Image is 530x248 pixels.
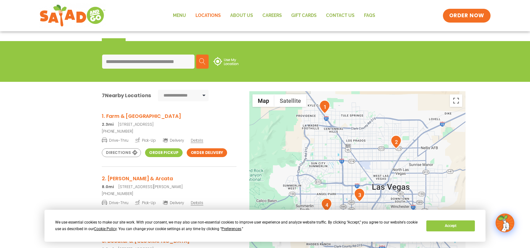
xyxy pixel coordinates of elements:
a: GIFT CARDS [287,8,321,23]
a: Contact Us [321,8,359,23]
a: 2. [PERSON_NAME] & Arcata 8.0mi[STREET_ADDRESS][PERSON_NAME] [102,175,236,190]
span: 7 [102,92,105,99]
span: Preferences [221,227,241,231]
a: [PHONE_NUMBER] [102,129,236,134]
img: search.svg [199,58,205,65]
span: Drive-Thru [102,199,128,206]
a: FAQs [359,8,380,23]
div: Cookie Consent Prompt [44,210,486,242]
span: Cookie Policy [94,227,117,231]
img: new-SAG-logo-768×292 [39,3,106,28]
a: Directions [102,148,141,157]
a: Order Pickup [145,148,182,157]
span: Drive-Thru [102,137,128,143]
button: Accept [426,220,475,231]
a: Menu [168,8,191,23]
h3: 2. [PERSON_NAME] & Arcata [102,175,236,182]
span: Details [191,138,203,143]
span: ORDER NOW [449,12,484,19]
img: wpChatIcon [496,214,514,232]
a: Careers [258,8,287,23]
p: [STREET_ADDRESS] [102,122,236,127]
strong: 2.3mi [102,122,113,127]
a: [PHONE_NUMBER] [102,191,236,197]
a: Locations [191,8,226,23]
a: Drive-Thru Pick-Up Delivery Details [102,135,236,143]
div: 1 [319,100,330,113]
span: Details [191,200,203,205]
button: Toggle fullscreen view [450,94,462,107]
a: 1. Farm & [GEOGRAPHIC_DATA] 2.3mi[STREET_ADDRESS] [102,112,236,127]
button: Show satellite imagery [274,94,306,107]
a: ORDER NOW [443,9,491,23]
div: Nearby Locations [102,92,151,99]
nav: Menu [168,8,380,23]
a: Order Delivery [187,148,227,157]
span: Delivery [163,138,184,143]
span: Delivery [163,200,184,206]
img: use-location.svg [213,57,238,66]
div: 2 [391,135,402,149]
div: We use essential cookies to make our site work. With your consent, we may also use non-essential ... [55,219,419,232]
button: Show street map [252,94,274,107]
p: [STREET_ADDRESS][PERSON_NAME] [102,184,236,190]
span: Pick-Up [135,199,156,206]
span: Pick-Up [135,137,156,143]
a: About Us [226,8,258,23]
div: 4 [321,198,332,212]
a: Drive-Thru Pick-Up Delivery Details [102,198,236,206]
h3: 1. Farm & [GEOGRAPHIC_DATA] [102,112,236,120]
strong: 8.0mi [102,184,114,189]
div: 3 [354,188,365,202]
